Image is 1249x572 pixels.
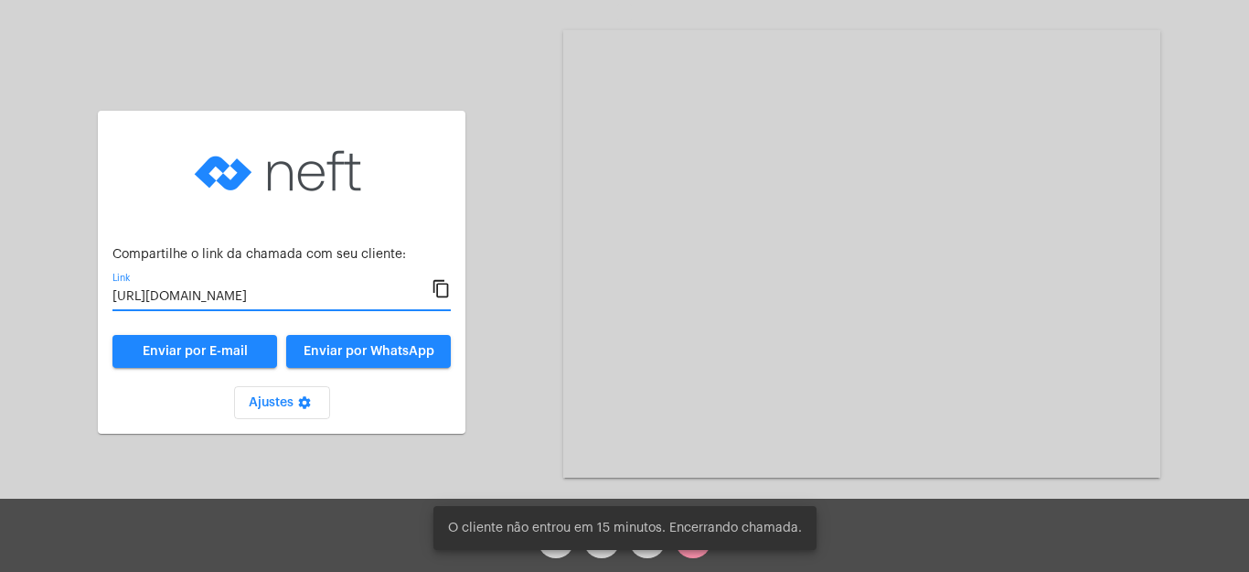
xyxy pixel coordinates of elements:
span: Ajustes [249,396,315,409]
span: O cliente não entrou em 15 minutos. Encerrando chamada. [448,519,802,537]
img: logo-neft-novo-2.png [190,125,373,217]
button: Ajustes [234,386,330,419]
mat-icon: settings [294,395,315,417]
span: Enviar por E-mail [143,345,248,358]
button: Enviar por WhatsApp [286,335,451,368]
a: Enviar por E-mail [112,335,277,368]
p: Compartilhe o link da chamada com seu cliente: [112,248,451,262]
mat-icon: content_copy [432,278,451,300]
span: Enviar por WhatsApp [304,345,434,358]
